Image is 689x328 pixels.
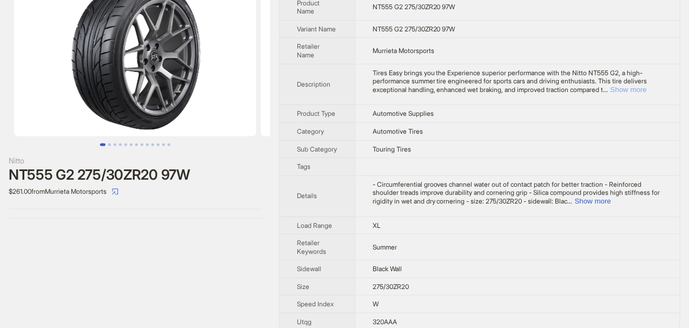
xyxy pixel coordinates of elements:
[297,42,320,59] span: Retailer Name
[124,143,127,146] button: Go to slide 5
[373,221,381,229] span: XL
[297,221,332,229] span: Load Range
[151,143,154,146] button: Go to slide 10
[146,143,149,146] button: Go to slide 9
[9,167,262,183] div: NT555 G2 275/30ZR20 97W
[297,162,310,170] span: Tags
[575,197,611,205] button: Expand
[297,265,321,273] span: Sidewall
[100,143,105,146] button: Go to slide 1
[297,25,336,33] span: Variant Name
[112,188,118,195] span: select
[373,265,402,273] span: Black Wall
[135,143,138,146] button: Go to slide 7
[568,197,573,205] span: ...
[297,80,330,88] span: Description
[168,143,170,146] button: Go to slide 13
[373,3,455,11] span: NT555 G2 275/30ZR20 97W
[611,86,647,94] button: Expand
[373,69,647,94] span: Tires Easy brings you the Experience superior performance with the Nitto NT555 G2, a high-perform...
[297,192,317,200] span: Details
[297,283,309,291] span: Size
[297,300,334,308] span: Speed Index
[373,69,662,94] div: Tires Easy brings you the Experience superior performance with the Nitto NT555 G2, a high-perform...
[373,318,397,326] span: 320AAA
[119,143,122,146] button: Go to slide 4
[297,109,335,117] span: Product Type
[604,86,608,94] span: ...
[373,145,411,153] span: Touring Tires
[130,143,132,146] button: Go to slide 6
[373,25,455,33] span: NT555 G2 275/30ZR20 97W
[373,109,434,117] span: Automotive Supplies
[373,180,662,206] div: - Circumferential grooves channel water out of contact patch for better traction - Reinforced sho...
[297,318,312,326] span: Utqg
[373,300,379,308] span: W
[157,143,160,146] button: Go to slide 11
[9,155,262,167] div: Nitto
[297,239,326,255] span: Retailer Keywords
[141,143,143,146] button: Go to slide 8
[9,183,262,200] div: $261.00 from Murrieta Motorsports
[373,127,423,135] span: Automotive Tires
[373,47,434,55] span: Murrieta Motorsports
[108,143,111,146] button: Go to slide 2
[114,143,116,146] button: Go to slide 3
[297,145,337,153] span: Sub Category
[297,127,324,135] span: Category
[162,143,165,146] button: Go to slide 12
[373,283,409,291] span: 275/30ZR20
[373,180,660,205] span: - Circumferential grooves channel water out of contact patch for better traction - Reinforced sho...
[373,243,397,251] span: Summer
